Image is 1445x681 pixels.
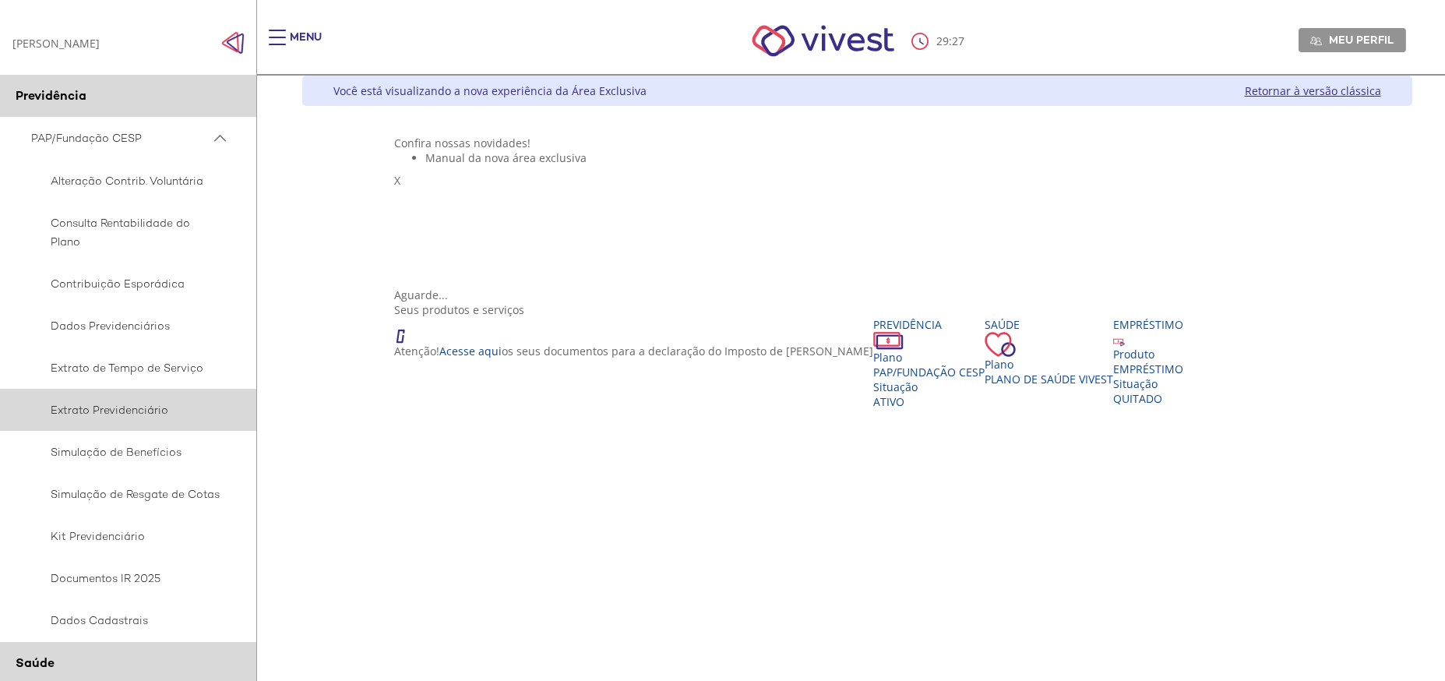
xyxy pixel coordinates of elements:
[333,83,647,98] div: Você está visualizando a nova experiência da Área Exclusiva
[873,394,904,409] span: Ativo
[873,332,904,350] img: ico_dinheiro.png
[873,350,985,365] div: Plano
[873,317,985,332] div: Previdência
[31,527,220,545] span: Kit Previdenciário
[31,400,220,419] span: Extrato Previdenciário
[1310,35,1322,47] img: Meu perfil
[911,33,967,50] div: :
[31,274,220,293] span: Contribuição Esporádica
[1245,83,1381,98] a: Retornar à versão clássica
[31,569,220,587] span: Documentos IR 2025
[1113,391,1162,406] span: QUITADO
[221,31,245,55] span: Click to close side navigation.
[31,129,210,148] span: PAP/Fundação CESP
[31,358,220,377] span: Extrato de Tempo de Serviço
[394,344,873,358] p: Atenção! os seus documentos para a declaração do Imposto de [PERSON_NAME]
[985,317,1113,332] div: Saúde
[425,150,587,165] span: Manual da nova área exclusiva
[394,136,1320,272] section: <span lang="pt-BR" dir="ltr">Visualizador do Conteúdo da Web</span> 1
[439,344,502,358] a: Acesse aqui
[873,379,985,394] div: Situação
[1113,335,1125,347] img: ico_emprestimo.svg
[873,365,985,379] span: PAP/Fundação CESP
[1329,33,1394,47] span: Meu perfil
[985,372,1113,386] span: Plano de Saúde VIVEST
[1113,376,1183,391] div: Situação
[394,317,421,344] img: ico_atencao.png
[873,317,985,409] a: Previdência PlanoPAP/Fundação CESP SituaçãoAtivo
[394,302,1320,317] div: Seus produtos e serviços
[1113,317,1183,406] a: Empréstimo Produto EMPRÉSTIMO Situação QUITADO
[1113,317,1183,332] div: Empréstimo
[952,34,964,48] span: 27
[394,288,1320,473] section: <span lang="en" dir="ltr">ProdutosCard</span>
[1299,28,1406,51] a: Meu perfil
[31,171,220,190] span: Alteração Contrib. Voluntária
[16,655,55,671] span: Saúde
[290,30,322,61] div: Menu
[394,173,400,188] span: X
[985,357,1113,372] div: Plano
[1113,347,1183,362] div: Produto
[31,443,220,461] span: Simulação de Benefícios
[985,317,1113,386] a: Saúde PlanoPlano de Saúde VIVEST
[735,8,911,74] img: Vivest
[221,31,245,55] img: Fechar menu
[31,611,220,630] span: Dados Cadastrais
[31,485,220,503] span: Simulação de Resgate de Cotas
[936,34,949,48] span: 29
[985,332,1016,357] img: ico_coracao.png
[16,87,86,104] span: Previdência
[31,316,220,335] span: Dados Previdenciários
[12,36,100,51] div: [PERSON_NAME]
[394,288,1320,302] div: Aguarde...
[1113,362,1183,376] div: EMPRÉSTIMO
[394,136,1320,150] div: Confira nossas novidades!
[31,213,220,251] span: Consulta Rentabilidade do Plano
